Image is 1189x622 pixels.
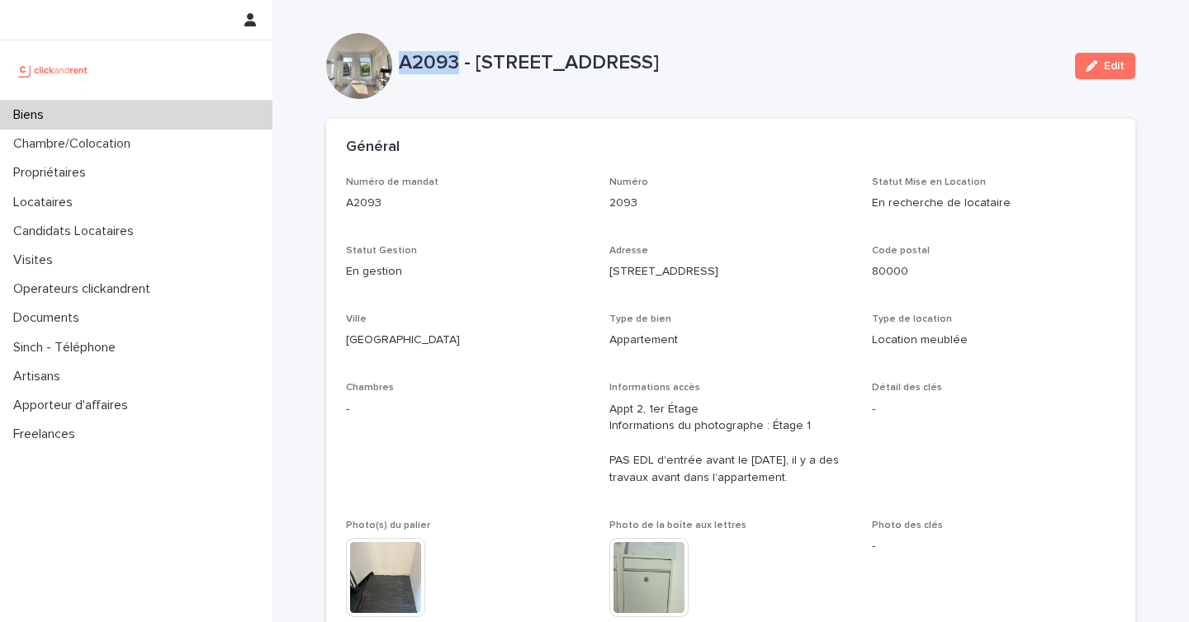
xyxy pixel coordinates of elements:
[609,332,853,349] p: Appartement
[346,332,590,349] p: [GEOGRAPHIC_DATA]
[7,252,66,268] p: Visites
[7,310,92,326] p: Documents
[609,177,648,187] span: Numéro
[609,246,648,256] span: Adresse
[7,224,147,239] p: Candidats Locataires
[872,332,1116,349] p: Location meublée
[872,195,1116,212] p: En recherche de locataire
[7,340,129,356] p: Sinch - Téléphone
[609,263,853,280] p: [STREET_ADDRESS]
[609,195,853,212] p: 2093
[872,538,1116,555] p: -
[7,398,141,413] p: Apporteur d'affaires
[609,314,671,324] span: Type de bien
[1075,53,1135,79] button: Edit
[7,136,144,152] p: Chambre/Colocation
[346,263,590,280] p: En gestion
[872,314,952,324] span: Type de location
[1104,60,1125,72] span: Edit
[7,426,88,442] p: Freelances
[7,369,73,384] p: Artisans
[872,246,930,256] span: Code postal
[872,401,1116,418] p: -
[7,107,57,123] p: Biens
[346,314,367,324] span: Ville
[13,54,93,87] img: UCB0brd3T0yccxBKYDjQ
[346,139,400,157] h2: Général
[346,195,590,212] p: A2093
[872,177,986,187] span: Statut Mise en Location
[609,521,746,530] span: Photo de la boîte aux lettres
[346,246,417,256] span: Statut Gestion
[399,51,1062,75] p: A2093 - [STREET_ADDRESS]
[346,383,394,393] span: Chambres
[7,281,163,297] p: Operateurs clickandrent
[346,401,590,418] p: -
[7,195,86,210] p: Locataires
[872,383,942,393] span: Détail des clés
[346,521,430,530] span: Photo(s) du palier
[872,263,1116,280] p: 80000
[7,165,99,181] p: Propriétaires
[609,401,853,487] p: Appt 2, 1er Étage Informations du photographe : Étage 1 PAS EDL d'entrée avant le [DATE], il y a ...
[609,383,700,393] span: Informations accès
[872,521,943,530] span: Photo des clés
[346,177,438,187] span: Numéro de mandat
